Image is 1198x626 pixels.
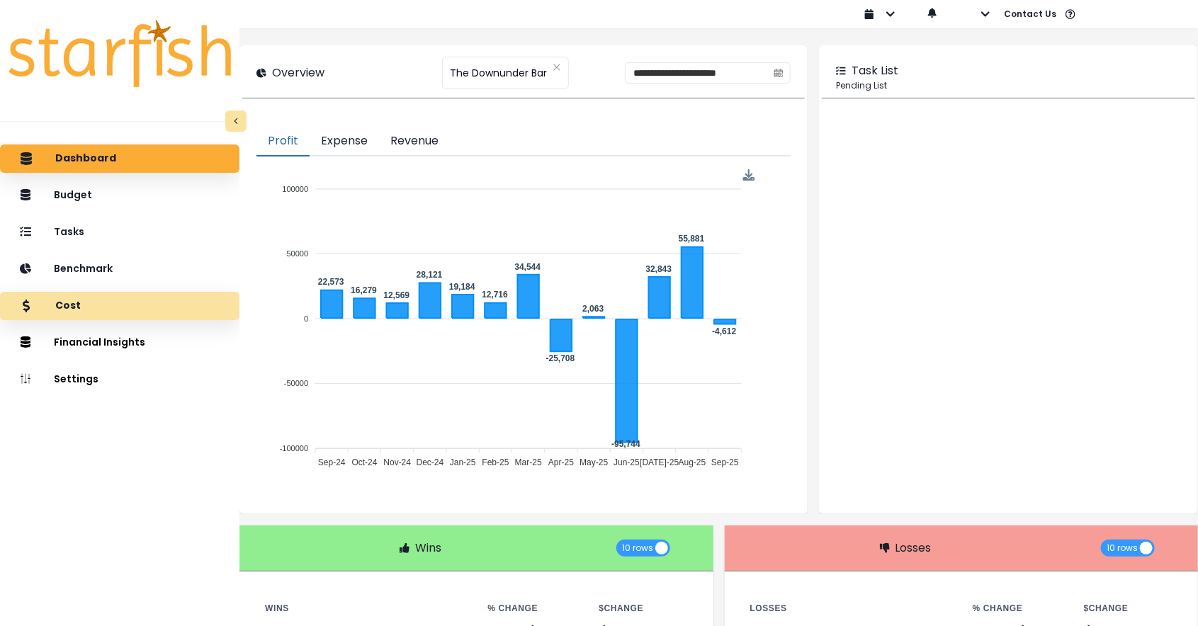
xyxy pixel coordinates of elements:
p: Losses [895,540,932,557]
button: Expense [310,127,379,156]
tspan: Sep-24 [318,457,346,467]
svg: close [553,63,561,72]
tspan: May-25 [580,457,609,467]
p: Cost [55,300,81,312]
button: Revenue [379,127,450,156]
span: 10 rows [1107,540,1138,557]
button: Profit [256,127,310,156]
div: Menu [743,169,755,181]
tspan: -100000 [280,444,308,453]
th: Wins [254,600,476,617]
tspan: 0 [304,314,308,323]
tspan: Jun-25 [614,457,640,467]
tspan: Aug-25 [679,457,706,467]
tspan: Dec-24 [417,457,444,467]
p: Benchmark [54,263,113,275]
th: $ Change [588,600,699,617]
tspan: -50000 [284,379,308,387]
tspan: [DATE]-25 [640,457,679,467]
button: Clear [553,60,561,74]
svg: calendar [774,68,784,78]
span: The Downunder Bar [450,58,547,88]
tspan: Oct-24 [352,457,378,467]
tspan: 50000 [287,249,309,258]
p: Pending List [836,79,1181,92]
img: Download Profit [743,169,755,181]
tspan: Sep-25 [711,457,739,467]
th: $ Change [1073,600,1184,617]
tspan: Mar-25 [515,457,542,467]
span: 10 rows [622,540,653,557]
tspan: Feb-25 [482,457,509,467]
p: Task List [852,62,898,79]
th: % Change [961,600,1073,617]
tspan: 100000 [283,185,309,193]
th: % Change [476,600,587,617]
th: Losses [739,600,961,617]
p: Tasks [54,226,84,238]
p: Wins [415,540,441,557]
tspan: Nov-24 [384,457,412,467]
tspan: Apr-25 [548,457,574,467]
p: Budget [54,189,92,201]
tspan: Jan-25 [450,457,476,467]
p: Overview [272,64,324,81]
p: Dashboard [55,152,116,165]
